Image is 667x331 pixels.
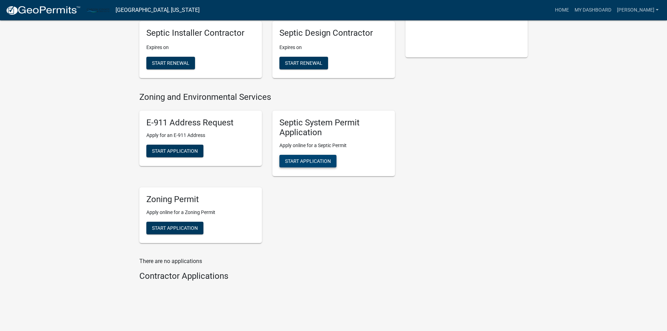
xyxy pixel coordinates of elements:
[139,92,395,102] h4: Zoning and Environmental Services
[146,145,203,157] button: Start Application
[279,44,388,51] p: Expires on
[614,4,661,17] a: [PERSON_NAME]
[279,155,336,167] button: Start Application
[146,132,255,139] p: Apply for an E-911 Address
[146,118,255,128] h5: E-911 Address Request
[279,118,388,138] h5: Septic System Permit Application
[285,60,322,65] span: Start Renewal
[552,4,572,17] a: Home
[86,5,110,15] img: Carlton County, Minnesota
[152,60,189,65] span: Start Renewal
[572,4,614,17] a: My Dashboard
[139,271,395,281] h4: Contractor Applications
[116,4,200,16] a: [GEOGRAPHIC_DATA], [US_STATE]
[152,148,198,154] span: Start Application
[146,57,195,69] button: Start Renewal
[146,44,255,51] p: Expires on
[146,209,255,216] p: Apply online for a Zoning Permit
[139,257,395,266] p: There are no applications
[279,57,328,69] button: Start Renewal
[146,194,255,205] h5: Zoning Permit
[139,271,395,284] wm-workflow-list-section: Contractor Applications
[152,225,198,231] span: Start Application
[146,222,203,234] button: Start Application
[279,142,388,149] p: Apply online for a Septic Permit
[139,2,395,84] wm-registration-list-section: My Contractor Registration Renewals
[285,158,331,164] span: Start Application
[279,28,388,38] h5: Septic Design Contractor
[146,28,255,38] h5: Septic Installer Contractor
